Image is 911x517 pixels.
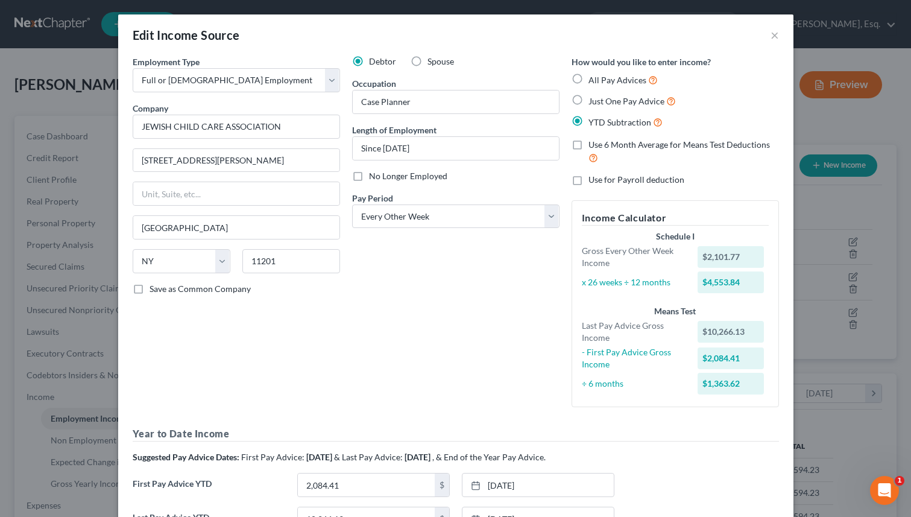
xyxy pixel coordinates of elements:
[576,276,692,288] div: x 26 weeks ÷ 12 months
[133,216,339,239] input: Enter city...
[405,452,430,462] strong: [DATE]
[334,452,403,462] span: & Last Pay Advice:
[298,474,435,496] input: 0.00
[588,117,651,127] span: YTD Subtraction
[576,245,692,269] div: Gross Every Other Week Income
[572,56,711,68] label: How would you like to enter income?
[576,378,692,390] div: ÷ 6 months
[582,230,769,243] div: Schedule I
[133,103,168,113] span: Company
[698,347,764,369] div: $2,084.41
[133,115,340,139] input: Search company by name...
[588,174,684,185] span: Use for Payroll deduction
[576,320,692,344] div: Last Pay Advice Gross Income
[698,271,764,293] div: $4,553.84
[306,452,332,462] strong: [DATE]
[241,452,304,462] span: First Pay Advice:
[588,139,770,150] span: Use 6 Month Average for Means Test Deductions
[133,27,240,43] div: Edit Income Source
[352,193,393,203] span: Pay Period
[242,249,340,273] input: Enter zip...
[582,211,769,226] h5: Income Calculator
[582,305,769,317] div: Means Test
[133,427,779,442] h5: Year to Date Income
[133,452,239,462] strong: Suggested Pay Advice Dates:
[427,56,454,66] span: Spouse
[771,28,779,42] button: ×
[353,90,559,113] input: --
[698,321,764,343] div: $10,266.13
[127,473,291,507] label: First Pay Advice YTD
[352,77,396,90] label: Occupation
[588,96,664,106] span: Just One Pay Advice
[133,149,339,172] input: Enter address...
[870,476,899,505] iframe: Intercom live chat
[133,182,339,205] input: Unit, Suite, etc...
[352,124,437,136] label: Length of Employment
[576,346,692,370] div: - First Pay Advice Gross Income
[895,476,904,486] span: 1
[698,246,764,268] div: $2,101.77
[369,171,447,181] span: No Longer Employed
[462,474,614,496] a: [DATE]
[698,373,764,395] div: $1,363.62
[133,57,200,67] span: Employment Type
[150,284,251,294] span: Save as Common Company
[435,474,449,496] div: $
[369,56,396,66] span: Debtor
[353,137,559,160] input: ex: 2 years
[588,75,646,85] span: All Pay Advices
[432,452,546,462] span: , & End of the Year Pay Advice.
